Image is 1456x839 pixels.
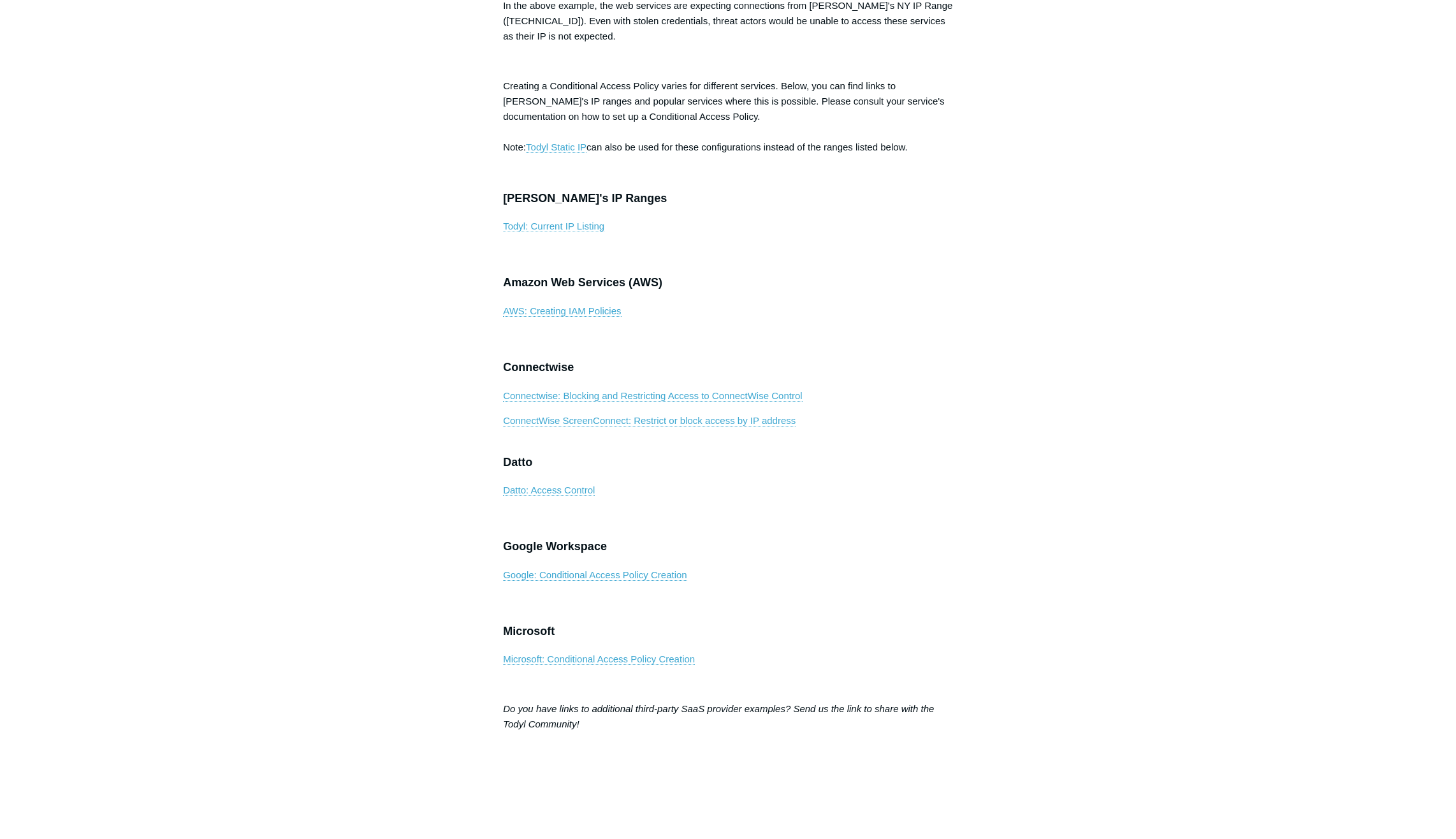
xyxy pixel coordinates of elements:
a: Microsoft: Conditional Access Policy Creation [503,653,695,665]
p: Creating a Conditional Access Policy varies for different services. Below, you can find links to ... [503,78,953,155]
h3: Connectwise [503,358,953,377]
a: ConnectWise ScreenConnect: Restrict or block access by IP address [503,415,796,427]
h3: Datto [503,453,953,472]
a: AWS: Creating IAM Policies [503,305,621,317]
h3: Google Workspace [503,537,953,556]
h3: [PERSON_NAME]'s IP Ranges [503,189,953,208]
a: Google: Conditional Access Policy Creation [503,569,687,581]
h3: Microsoft [503,622,953,641]
h3: Amazon Web Services (AWS) [503,274,953,292]
em: Do you have links to additional third-party SaaS provider examples? Send us the link to share wit... [503,703,934,729]
a: Connectwise: Blocking and Restricting Access to ConnectWise Control [503,390,802,402]
a: Datto: Access Control [503,485,595,496]
a: Todyl: Current IP Listing [503,221,604,232]
a: Todyl Static IP [526,142,586,153]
